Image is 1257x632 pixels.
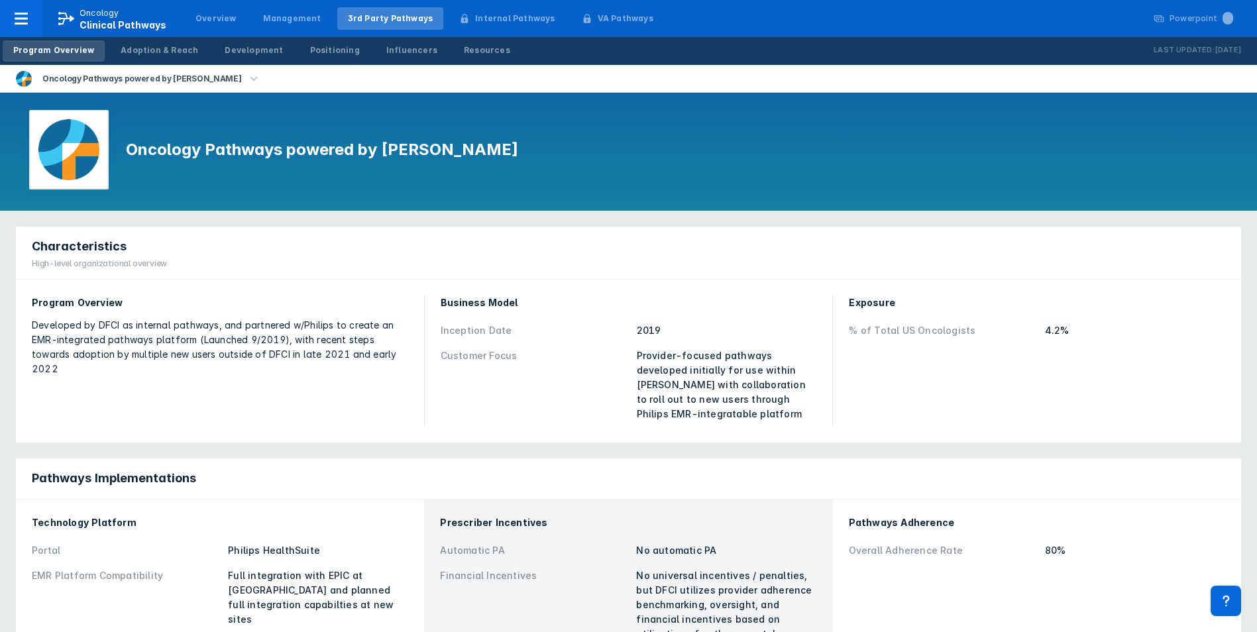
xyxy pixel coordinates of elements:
[440,515,816,530] div: Prescriber Incentives
[441,348,629,421] div: Customer Focus
[337,7,444,30] a: 3rd Party Pathways
[228,568,408,627] div: Full integration with EPIC at [GEOGRAPHIC_DATA] and planned full integration capabilties at new s...
[121,44,198,56] div: Adoption & Reach
[376,40,448,62] a: Influencers
[225,44,283,56] div: Development
[475,13,555,25] div: Internal Pathways
[1215,44,1241,57] p: [DATE]
[32,568,220,627] div: EMR Platform Compatibility
[637,348,817,421] div: Provider-focused pathways developed initially for use within [PERSON_NAME] with collaboration to ...
[32,543,220,558] div: Portal
[1170,13,1233,25] div: Powerpoint
[16,71,32,87] img: dfci-pathways
[32,470,196,486] span: Pathways Implementations
[38,119,99,180] img: dfci-pathways
[310,44,360,56] div: Positioning
[636,543,816,558] div: No automatic PA
[464,44,510,56] div: Resources
[80,7,119,19] p: Oncology
[849,323,1037,338] div: % of Total US Oncologists
[37,70,246,88] div: Oncology Pathways powered by [PERSON_NAME]
[32,318,408,376] div: Developed by DFCI as internal pathways, and partnered w/Philips to create an EMR-integrated pathw...
[440,543,628,558] div: Automatic PA
[1211,586,1241,616] div: Contact Support
[195,13,237,25] div: Overview
[228,543,408,558] div: Philips HealthSuite
[214,40,294,62] a: Development
[849,515,1225,530] div: Pathways Adherence
[126,139,518,160] h1: Oncology Pathways powered by [PERSON_NAME]
[386,44,437,56] div: Influencers
[32,295,408,310] div: Program Overview
[1045,543,1225,558] div: 80%
[849,295,1225,310] div: Exposure
[598,13,653,25] div: VA Pathways
[32,515,408,530] div: Technology Platform
[453,40,521,62] a: Resources
[1154,44,1215,57] p: Last Updated:
[849,543,1037,558] div: Overall Adherence Rate
[13,44,94,56] div: Program Overview
[441,323,629,338] div: Inception Date
[110,40,209,62] a: Adoption & Reach
[441,295,817,310] div: Business Model
[32,238,127,254] span: Characteristics
[185,7,247,30] a: Overview
[300,40,370,62] a: Positioning
[348,13,433,25] div: 3rd Party Pathways
[637,323,817,338] div: 2019
[80,19,166,30] span: Clinical Pathways
[32,258,167,270] div: High-level organizational overview
[3,40,105,62] a: Program Overview
[252,7,332,30] a: Management
[263,13,321,25] div: Management
[1045,323,1225,338] div: 4.2%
